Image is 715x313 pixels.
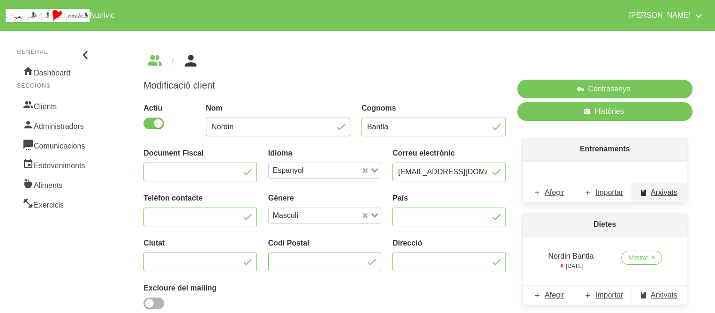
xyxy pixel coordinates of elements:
a: Comunicacions [17,135,93,155]
td: Nordin Bantla [534,247,608,274]
a: Aliments [17,174,93,194]
label: Ciutat [143,238,257,249]
p: Dietes [523,213,687,236]
button: Clear Selected [363,212,368,219]
input: Search for option [301,210,361,221]
label: Telèfon contacte [143,193,257,204]
a: Afegir [523,183,578,202]
span: Mostrar [629,253,648,262]
a: Esdeveniments [17,155,93,174]
span: Importar [595,290,624,301]
a: Dashboard [17,62,93,82]
a: Importar [577,286,632,305]
a: Històries [517,102,692,121]
span: Afegir [545,290,564,301]
p: Seccions [17,82,93,90]
label: Excloure del mailing [143,283,257,294]
label: Direcció [392,238,506,249]
h1: Modificació client [143,80,506,91]
div: Search for option [268,163,382,179]
button: Contrasenya [517,80,692,98]
input: Search for option [307,165,361,176]
a: Clients [17,96,93,115]
label: Actiu [143,103,195,114]
span: Afegir [545,187,564,198]
a: Arxivats [632,183,687,202]
label: País [392,193,506,204]
nav: breadcrumbs [143,53,692,68]
label: Idioma [268,148,382,159]
label: Cognoms [361,103,506,114]
span: Arxivats [651,187,677,198]
a: Exercicis [17,194,93,214]
label: Nom [206,103,350,114]
a: Afegir [523,286,578,305]
span: Importar [595,187,624,198]
span: Contrasenya [588,83,631,95]
p: General [17,48,93,56]
label: Correu electrònic [392,148,506,159]
a: Mostrar [621,251,662,265]
label: Document Fiscal [143,148,257,159]
p: Entrenaments [523,138,687,160]
p: [DATE] [540,262,602,270]
span: Espanyol [271,165,306,176]
img: company_logo [6,9,90,22]
span: Masculi [271,210,301,221]
div: Search for option [268,208,382,224]
span: Històries [595,106,624,117]
label: Codi Postal [268,238,382,249]
label: Gènere [268,193,382,204]
a: Arxivats [632,286,687,305]
a: Administradors [17,115,93,135]
span: Arxivats [651,290,677,301]
a: [PERSON_NAME] [623,4,709,27]
button: Clear Selected [363,167,368,174]
a: Importar [577,183,632,202]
